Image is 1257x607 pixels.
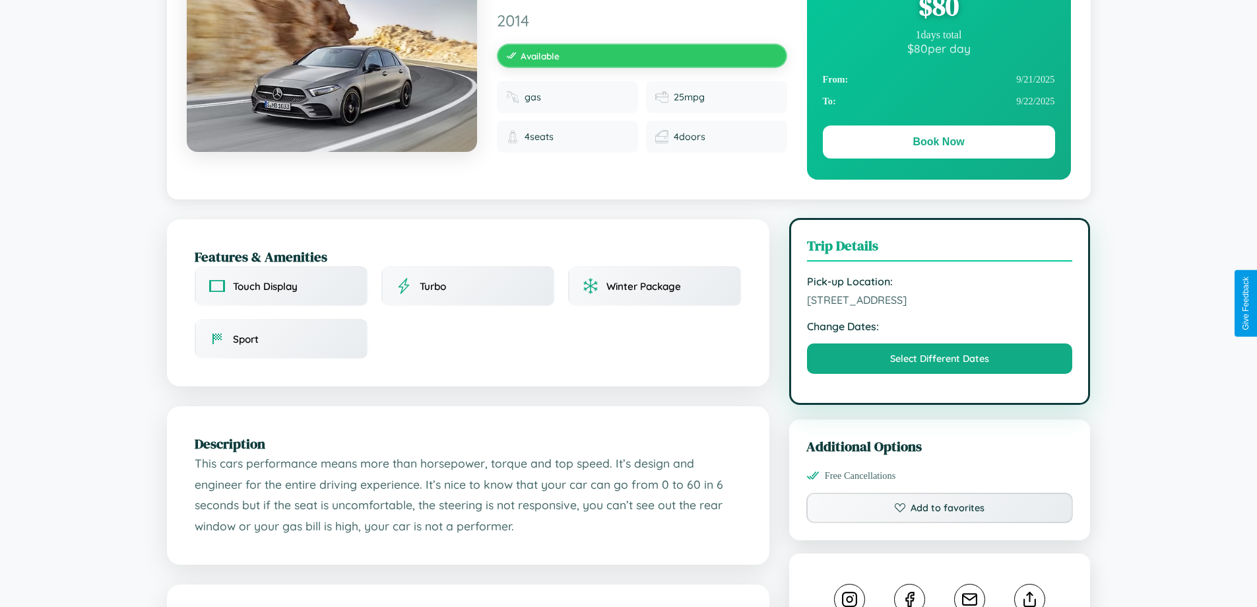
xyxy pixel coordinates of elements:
[807,343,1073,374] button: Select Different Dates
[521,50,560,61] span: Available
[806,493,1074,523] button: Add to favorites
[233,333,259,345] span: Sport
[807,293,1073,306] span: [STREET_ADDRESS]
[606,280,681,293] span: Winter Package
[674,131,705,143] span: 4 doors
[1241,277,1250,330] div: Give Feedback
[807,320,1073,333] strong: Change Dates:
[807,275,1073,288] strong: Pick-up Location:
[506,90,519,104] img: Fuel type
[806,437,1074,456] h3: Additional Options
[195,453,742,537] p: This cars performance means more than horsepower, torque and top speed. It’s design and engineer ...
[825,470,896,482] span: Free Cancellations
[823,90,1055,112] div: 9 / 22 / 2025
[525,91,541,103] span: gas
[655,90,668,104] img: Fuel efficiency
[525,131,554,143] span: 4 seats
[823,69,1055,90] div: 9 / 21 / 2025
[823,74,849,85] strong: From:
[823,125,1055,159] button: Book Now
[655,130,668,143] img: Doors
[233,280,298,293] span: Touch Display
[195,434,742,453] h2: Description
[195,247,742,266] h2: Features & Amenities
[807,236,1073,262] h3: Trip Details
[506,130,519,143] img: Seats
[823,41,1055,55] div: $ 80 per day
[823,96,836,107] strong: To:
[420,280,446,293] span: Turbo
[823,29,1055,41] div: 1 days total
[497,11,787,30] span: 2014
[674,91,705,103] span: 25 mpg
